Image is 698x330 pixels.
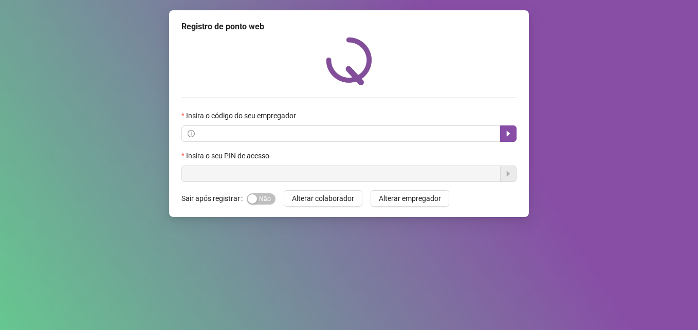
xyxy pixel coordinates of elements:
div: Registro de ponto web [181,21,517,33]
img: QRPoint [326,37,372,85]
span: caret-right [504,130,512,138]
label: Insira o código do seu empregador [181,110,303,121]
button: Alterar empregador [371,190,449,207]
span: info-circle [188,130,195,137]
span: Alterar colaborador [292,193,354,204]
label: Insira o seu PIN de acesso [181,150,276,161]
label: Sair após registrar [181,190,247,207]
span: Alterar empregador [379,193,441,204]
button: Alterar colaborador [284,190,362,207]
